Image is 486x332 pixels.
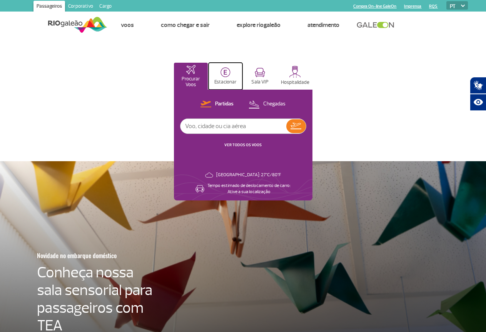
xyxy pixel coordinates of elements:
[243,63,277,90] button: Sala VIP
[251,79,269,85] p: Sala VIP
[161,21,210,29] a: Como chegar e sair
[37,247,165,264] h3: Novidade no embarque doméstico
[65,1,96,13] a: Corporativo
[178,76,204,88] p: Procurar Voos
[121,21,134,29] a: Voos
[222,142,264,148] button: VER TODOS OS VOOS
[96,1,115,13] a: Cargo
[209,63,242,90] button: Estacionar
[404,4,421,9] a: Imprensa
[220,67,230,77] img: carParkingHome.svg
[186,65,195,74] img: airplaneHomeActive.svg
[470,94,486,111] button: Abrir recursos assistivos.
[224,142,262,147] a: VER TODOS OS VOOS
[289,66,301,78] img: hospitality.svg
[278,63,312,90] button: Hospitalidade
[207,183,291,195] p: Tempo estimado de deslocamento de carro: Ative a sua localização
[215,100,234,108] p: Partidas
[470,77,486,94] button: Abrir tradutor de língua de sinais.
[198,99,236,109] button: Partidas
[263,100,286,108] p: Chegadas
[216,172,281,178] p: [GEOGRAPHIC_DATA]: 27°C/80°F
[429,4,438,9] a: RQS
[353,4,396,9] a: Compra On-line GaleOn
[255,68,265,77] img: vipRoom.svg
[33,1,65,13] a: Passageiros
[246,99,288,109] button: Chegadas
[281,80,309,85] p: Hospitalidade
[237,21,281,29] a: Explore RIOgaleão
[180,119,286,133] input: Voo, cidade ou cia aérea
[307,21,339,29] a: Atendimento
[174,63,208,90] button: Procurar Voos
[214,79,237,85] p: Estacionar
[470,77,486,111] div: Plugin de acessibilidade da Hand Talk.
